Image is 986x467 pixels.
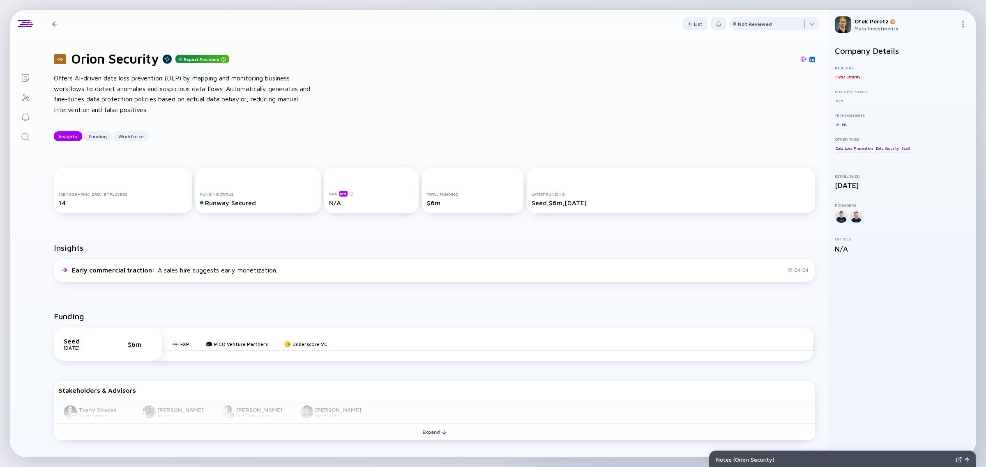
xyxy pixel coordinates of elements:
[59,192,187,197] div: [DEMOGRAPHIC_DATA] Employees
[427,199,518,206] div: $6m
[113,131,149,141] button: Workforce
[682,17,707,30] button: List
[960,21,966,27] img: Menu
[128,341,152,348] div: $6m
[835,46,970,55] h2: Company Details
[835,245,970,253] div: N/A
[738,21,772,27] div: Not Reviewed
[214,341,268,347] div: PICO Venture Partners
[54,131,82,141] button: Insights
[72,266,156,274] span: Early commercial traction :
[716,456,953,463] div: Notes ( Orion Security )
[59,387,810,394] div: Stakeholders & Advisors
[835,137,970,142] div: Other Tags
[855,25,956,32] div: Maor Investments
[835,73,861,81] div: Cyber Security
[532,199,810,206] div: Seed, $6m, [DATE]
[84,130,112,143] div: Funding
[835,236,970,241] div: Offices
[54,54,66,64] div: 40
[10,67,41,87] a: Lists
[835,65,970,70] div: Industry
[532,192,810,197] div: Latest Funding
[113,130,149,143] div: Workforce
[10,126,41,146] a: Search
[835,113,970,118] div: Technologies
[200,192,316,197] div: Funding Status
[810,57,814,62] img: Orion Security Linkedin Page
[54,73,317,115] div: Offers AI-driven data loss prevention (DLP) by mapping and monitoring business workflows to detec...
[835,203,970,208] div: Founders
[427,192,518,197] div: Total Funding
[835,96,843,105] div: B2B
[788,267,809,273] div: Q4/24
[172,341,189,347] a: FXP
[71,51,159,66] h1: Orion Security
[10,87,41,107] a: Investor Map
[175,55,229,63] div: Repeat Founders
[682,18,707,30] div: List
[54,243,83,252] h2: Insights
[835,16,851,33] img: Ofek Profile Picture
[875,144,900,152] div: Data Security
[956,457,962,462] img: Expand Notes
[841,120,848,128] div: ML
[10,107,41,126] a: Reminders
[965,458,969,462] img: Open Notes
[64,345,105,351] div: [DATE]
[835,181,970,190] div: [DATE]
[835,89,970,94] div: Business Model
[835,174,970,179] div: Established
[293,341,327,347] div: Underscore VC
[329,190,413,197] div: ARR
[901,144,911,152] div: SaaS
[835,144,874,152] div: Data Loss Prevention
[800,56,806,62] img: Orion Security Website
[206,341,268,347] a: PICO Venture Partners
[284,341,327,347] a: Underscore VC
[329,199,413,206] div: N/A
[72,266,277,274] div: A sales hire suggests early monetization.
[339,191,348,197] div: beta
[84,131,112,141] button: Funding
[417,426,452,438] div: Expand
[200,199,316,206] div: Runway Secured
[855,18,956,25] div: Ofek Peretz
[180,341,189,347] div: FXP
[64,337,105,345] div: Seed
[835,120,840,128] div: AI
[54,424,815,440] button: Expand
[54,130,82,143] div: Insights
[59,199,187,206] div: 14
[54,311,84,321] h2: Funding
